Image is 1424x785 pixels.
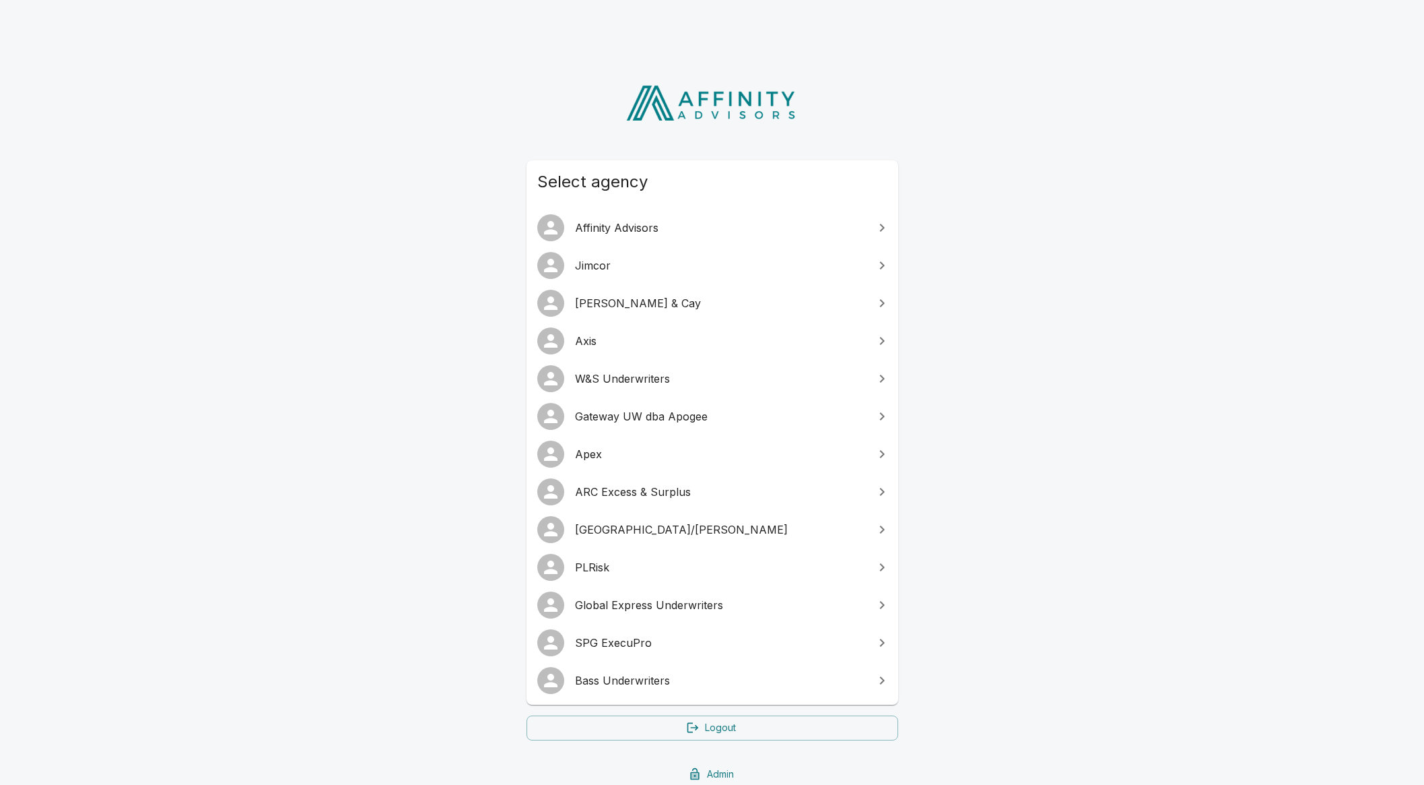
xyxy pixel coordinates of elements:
span: Bass Underwriters [575,672,866,689]
a: Gateway UW dba Apogee [527,398,898,435]
span: Axis [575,333,866,349]
span: Jimcor [575,257,866,274]
span: [GEOGRAPHIC_DATA]/[PERSON_NAME] [575,522,866,538]
a: [PERSON_NAME] & Cay [527,284,898,322]
a: Logout [527,716,898,741]
a: Global Express Underwriters [527,586,898,624]
span: W&S Underwriters [575,371,866,387]
span: Apex [575,446,866,462]
a: Apex [527,435,898,473]
a: Affinity Advisors [527,209,898,247]
span: [PERSON_NAME] & Cay [575,295,866,311]
a: Bass Underwriters [527,662,898,699]
a: W&S Underwriters [527,360,898,398]
a: SPG ExecuPro [527,624,898,662]
span: PLRisk [575,559,866,575]
span: ARC Excess & Surplus [575,484,866,500]
span: Gateway UW dba Apogee [575,408,866,425]
img: Affinity Advisors Logo [615,81,809,125]
a: [GEOGRAPHIC_DATA]/[PERSON_NAME] [527,511,898,548]
a: PLRisk [527,548,898,586]
span: Global Express Underwriters [575,597,866,613]
span: SPG ExecuPro [575,635,866,651]
span: Affinity Advisors [575,220,866,236]
a: ARC Excess & Surplus [527,473,898,511]
a: Jimcor [527,247,898,284]
a: Axis [527,322,898,360]
span: Select agency [537,171,887,193]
